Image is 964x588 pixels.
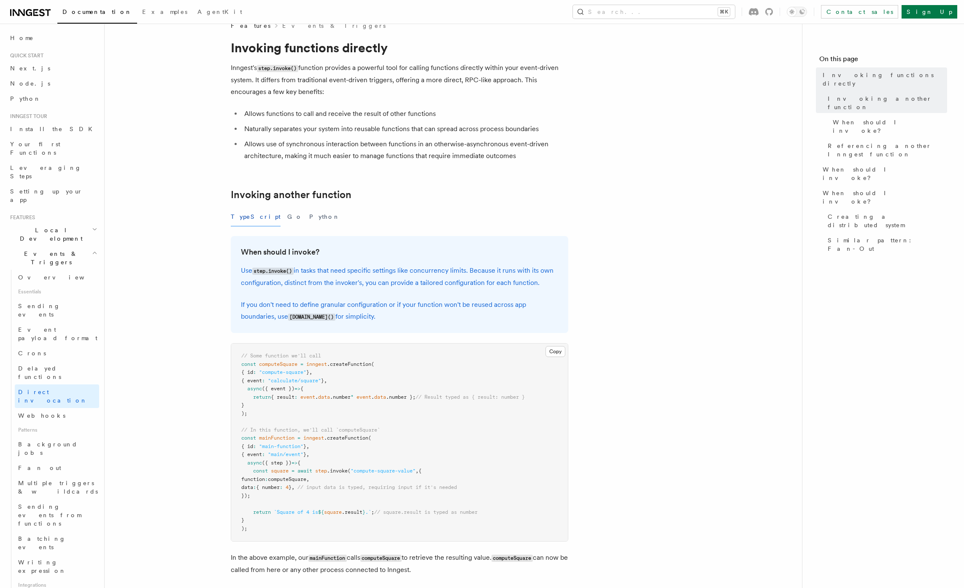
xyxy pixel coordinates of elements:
span: = [292,468,294,474]
span: . [371,394,374,400]
span: "compute-square" [259,369,306,375]
span: Patterns [15,423,99,437]
span: { [419,468,421,474]
span: { event [241,451,262,457]
span: { id [241,443,253,449]
a: When should I invoke? [819,162,947,185]
span: Creating a distributed system [828,212,947,229]
a: Sending events [15,298,99,322]
span: : [253,484,256,490]
span: Batching events [18,535,66,550]
span: inngest [306,361,327,367]
span: , [306,443,309,449]
span: computeSquare [268,476,306,482]
button: Search...⌘K [573,5,735,19]
a: Python [7,91,99,106]
a: When should I invoke? [241,246,319,258]
span: Invoking another function [828,94,947,111]
span: : [280,484,283,490]
code: step.invoke() [257,65,298,72]
span: Webhooks [18,412,65,419]
button: Python [309,207,340,226]
span: : [262,378,265,384]
span: `Square of 4 is [274,509,318,515]
a: Similar pattern: Fan-Out [824,233,947,256]
span: event [300,394,315,400]
span: Direct invocation [18,389,87,404]
span: , [306,451,309,457]
span: } [241,402,244,408]
span: // square.result is typed as number [374,509,478,515]
a: When should I invoke? [819,185,947,209]
span: : [265,476,268,482]
span: , [324,378,327,384]
span: : [253,443,256,449]
button: Local Development [7,223,99,246]
span: const [253,468,268,474]
span: Next.js [10,65,50,72]
span: When should I invoke? [823,165,947,182]
span: return [253,509,271,515]
a: Invoking another function [824,91,947,115]
span: , [292,484,294,490]
span: } [321,378,324,384]
a: Writing expression [15,555,99,578]
a: Referencing another Inngest function [824,138,947,162]
span: computeSquare [259,361,297,367]
span: Writing expression [18,559,66,574]
span: , [416,468,419,474]
a: Multiple triggers & wildcards [15,475,99,499]
span: data [374,394,386,400]
span: const [241,361,256,367]
span: .number }; [386,394,416,400]
span: ); [241,526,247,532]
span: "main-function" [259,443,303,449]
code: mainFunction [308,555,347,562]
p: Use in tasks that need specific settings like concurrency limits. Because it runs with its own co... [241,265,558,289]
span: mainFunction [259,435,294,441]
span: }); [241,493,250,499]
a: Delayed functions [15,361,99,384]
button: Toggle dark mode [787,7,807,17]
a: Background jobs [15,437,99,460]
span: square [324,509,342,515]
a: Setting up your app [7,184,99,207]
span: When should I invoke? [823,189,947,206]
a: Node.js [7,76,99,91]
a: Invoking functions directly [819,67,947,91]
a: Next.js [7,61,99,76]
a: Webhooks [15,408,99,423]
span: Inngest tour [7,113,47,120]
a: Events & Triggers [282,21,386,30]
span: step [315,468,327,474]
span: Invoking functions directly [823,71,947,88]
span: "compute-square-value" [351,468,416,474]
span: : [253,369,256,375]
span: When should I invoke? [833,118,947,135]
span: Referencing another Inngest function [828,142,947,158]
span: { event [241,378,262,384]
li: Naturally separates your system into reusable functions that can spread across process boundaries [242,123,568,135]
span: Install the SDK [10,126,97,132]
span: { [297,460,300,466]
span: { [300,386,303,392]
span: Crons [18,350,46,357]
span: Examples [142,8,187,15]
span: .number [330,394,351,400]
a: Install the SDK [7,121,99,137]
span: Node.js [10,80,50,87]
span: .createFunction [324,435,368,441]
p: If you don't need to define granular configuration or if your function won't be reused across app... [241,299,558,323]
span: ({ step }) [262,460,292,466]
span: Documentation [62,8,132,15]
span: = [300,361,303,367]
span: } [289,484,292,490]
span: => [294,386,300,392]
span: const [241,435,256,441]
span: , [306,476,309,482]
span: Background jobs [18,441,78,456]
span: Similar pattern: Fan-Out [828,236,947,253]
span: ( [348,468,351,474]
button: TypeScript [231,207,281,226]
span: ( [371,361,374,367]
